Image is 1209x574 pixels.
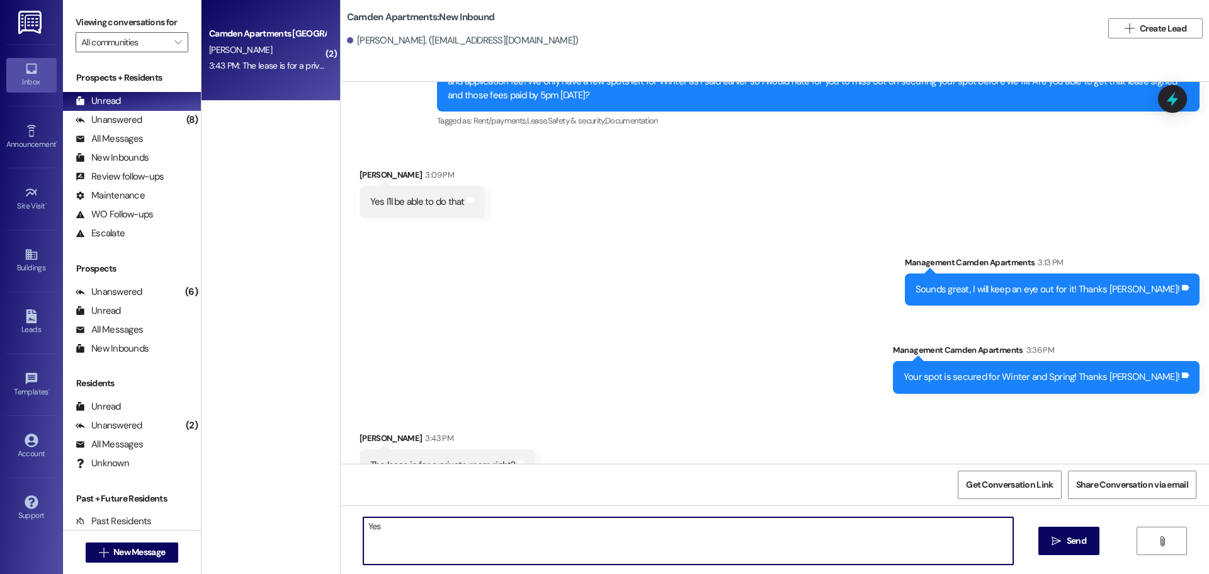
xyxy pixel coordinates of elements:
div: Unanswered [76,419,142,432]
div: Management Camden Apartments [893,343,1200,361]
div: [PERSON_NAME] [360,432,536,449]
div: Unread [76,304,121,318]
div: Management Camden Apartments [905,256,1200,273]
div: Tagged as: [437,112,1200,130]
div: New Inbounds [76,342,149,355]
span: Lease , [527,115,548,126]
div: Past Residents [76,515,152,528]
i:  [99,548,108,558]
div: (6) [182,282,201,302]
div: Maintenance [76,189,145,202]
div: Escalate [76,227,125,240]
a: Buildings [6,244,57,278]
div: [PERSON_NAME]. ([EMAIL_ADDRESS][DOMAIN_NAME]) [347,34,579,47]
button: New Message [86,542,179,563]
textarea: Yes [363,517,1013,565]
span: Send [1067,534,1086,548]
div: Unread [76,95,121,108]
div: Sounds great, I will keep an eye out for it! Thanks [PERSON_NAME]! [916,283,1180,296]
a: Leads [6,306,57,340]
div: Residents [63,377,201,390]
div: (2) [183,416,201,435]
span: [PERSON_NAME] [209,44,272,55]
div: Yes I'll be able to do that [370,195,465,209]
i:  [174,37,181,47]
div: (8) [183,110,201,130]
b: Camden Apartments: New Inbound [347,11,494,24]
div: Unknown [76,457,129,470]
div: All Messages [76,438,143,451]
div: 3:43 PM: The lease is for a private room right? [209,60,374,71]
span: Rent/payments , [474,115,527,126]
div: Unread [76,400,121,413]
div: All Messages [76,132,143,146]
div: Review follow-ups [76,170,164,183]
a: Templates • [6,368,57,402]
button: Share Conversation via email [1068,471,1196,499]
div: WO Follow-ups [76,208,153,221]
button: Get Conversation Link [958,471,1061,499]
div: Unanswered [76,285,142,299]
span: Share Conversation via email [1076,478,1188,491]
span: Create Lead [1140,22,1186,35]
i:  [1125,23,1134,33]
a: Inbox [6,58,57,92]
div: 3:36 PM [1023,343,1054,357]
div: The lease is for a private room right? [370,459,516,472]
div: Prospects + Residents [63,71,201,84]
div: Your spot is secured for Winter and Spring! Thanks [PERSON_NAME]! [904,370,1179,384]
div: All Messages [76,323,143,336]
i:  [1052,536,1061,546]
button: Send [1038,527,1099,555]
span: • [48,386,50,394]
span: • [56,138,58,147]
button: Create Lead [1108,18,1203,38]
div: Prospects [63,262,201,275]
span: Safety & security , [548,115,605,126]
div: Past + Future Residents [63,492,201,505]
div: 3:09 PM [422,168,453,181]
span: Documentation [605,115,658,126]
div: 3:13 PM [1035,256,1063,269]
label: Viewing conversations for [76,13,188,32]
div: 3:43 PM [422,432,453,445]
img: ResiDesk Logo [18,11,44,34]
a: Support [6,491,57,525]
div: New Inbounds [76,151,149,164]
span: Get Conversation Link [966,478,1053,491]
input: All communities [81,32,168,52]
div: [PERSON_NAME] [360,168,485,186]
div: Camden Apartments [GEOGRAPHIC_DATA] [209,27,326,40]
div: Unanswered [76,113,142,127]
span: • [45,200,47,209]
a: Account [6,430,57,464]
i:  [1157,536,1167,546]
span: New Message [113,546,165,559]
a: Site Visit • [6,182,57,216]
